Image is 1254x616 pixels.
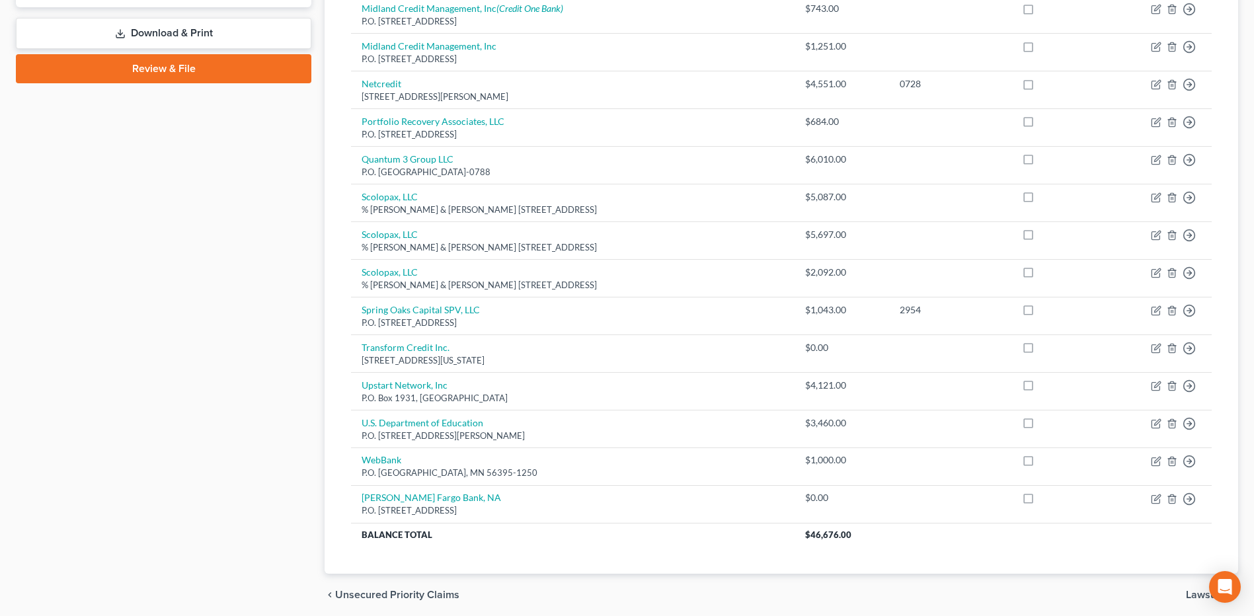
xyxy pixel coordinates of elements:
a: Portfolio Recovery Associates, LLC [362,116,504,127]
div: $1,251.00 [805,40,879,53]
div: $2,092.00 [805,266,879,279]
div: $6,010.00 [805,153,879,166]
div: $743.00 [805,2,879,15]
div: 2954 [900,303,1001,317]
a: Review & File [16,54,311,83]
th: Balance Total [351,523,795,547]
div: % [PERSON_NAME] & [PERSON_NAME] [STREET_ADDRESS] [362,279,784,291]
a: [PERSON_NAME] Fargo Bank, NA [362,492,501,503]
div: P.O. Box 1931, [GEOGRAPHIC_DATA] [362,392,784,404]
div: $0.00 [805,491,879,504]
div: $4,551.00 [805,77,879,91]
div: P.O. [GEOGRAPHIC_DATA], MN 56395-1250 [362,467,784,479]
div: [STREET_ADDRESS][PERSON_NAME] [362,91,784,103]
div: P.O. [STREET_ADDRESS] [362,53,784,65]
div: $0.00 [805,341,879,354]
div: $4,121.00 [805,379,879,392]
div: % [PERSON_NAME] & [PERSON_NAME] [STREET_ADDRESS] [362,241,784,254]
div: % [PERSON_NAME] & [PERSON_NAME] [STREET_ADDRESS] [362,204,784,216]
div: $1,043.00 [805,303,879,317]
a: Scolopax, LLC [362,266,418,278]
button: chevron_left Unsecured Priority Claims [325,590,459,600]
div: P.O. [STREET_ADDRESS] [362,504,784,517]
i: chevron_left [325,590,335,600]
a: Midland Credit Management, Inc(Credit One Bank) [362,3,563,14]
div: Open Intercom Messenger [1209,571,1241,603]
span: Unsecured Priority Claims [335,590,459,600]
button: Lawsuits chevron_right [1186,590,1238,600]
div: [STREET_ADDRESS][US_STATE] [362,354,784,367]
span: $46,676.00 [805,529,851,540]
a: Spring Oaks Capital SPV, LLC [362,304,480,315]
a: Upstart Network, Inc [362,379,448,391]
a: Scolopax, LLC [362,229,418,240]
span: Lawsuits [1186,590,1228,600]
div: P.O. [GEOGRAPHIC_DATA]-0788 [362,166,784,178]
a: WebBank [362,454,401,465]
div: $5,087.00 [805,190,879,204]
a: U.S. Department of Education [362,417,483,428]
a: Download & Print [16,18,311,49]
div: $1,000.00 [805,453,879,467]
a: Netcredit [362,78,401,89]
i: (Credit One Bank) [496,3,563,14]
div: P.O. [STREET_ADDRESS] [362,128,784,141]
a: Midland Credit Management, Inc [362,40,496,52]
div: P.O. [STREET_ADDRESS] [362,15,784,28]
div: $5,697.00 [805,228,879,241]
div: P.O. [STREET_ADDRESS][PERSON_NAME] [362,430,784,442]
div: $684.00 [805,115,879,128]
div: $3,460.00 [805,416,879,430]
div: P.O. [STREET_ADDRESS] [362,317,784,329]
div: 0728 [900,77,1001,91]
a: Quantum 3 Group LLC [362,153,453,165]
a: Scolopax, LLC [362,191,418,202]
a: Transform Credit Inc. [362,342,450,353]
